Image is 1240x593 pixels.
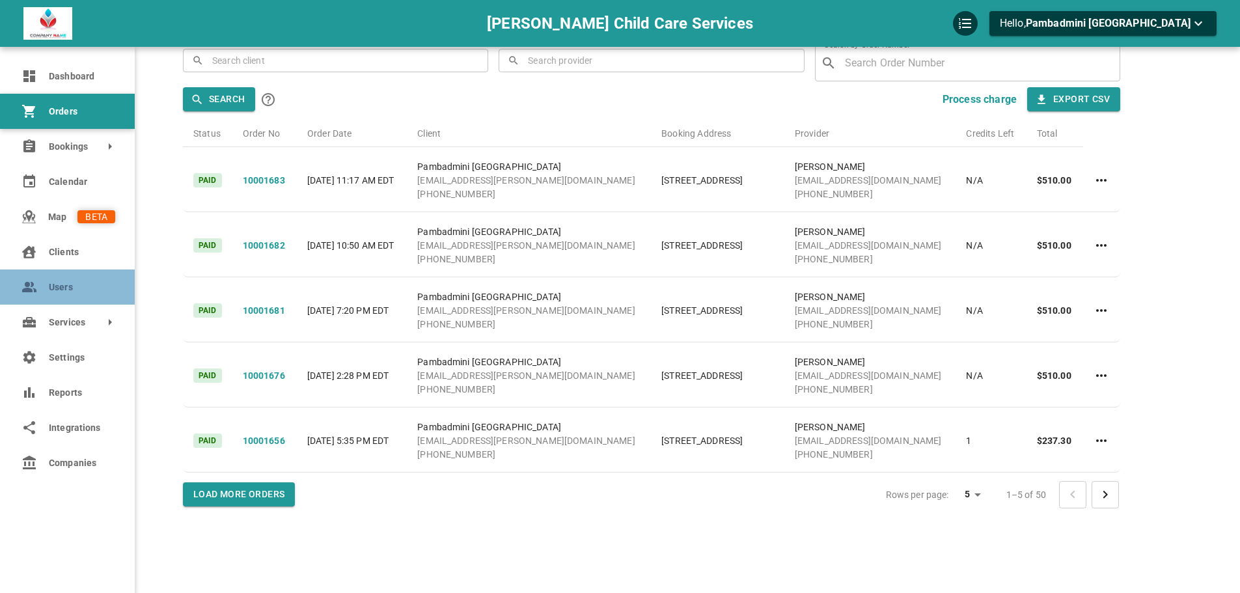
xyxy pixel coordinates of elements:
span: Pambadmini [GEOGRAPHIC_DATA] [1026,17,1191,29]
button: Go to next page [1092,481,1119,508]
p: [PERSON_NAME] [795,160,946,174]
p: [PHONE_NUMBER] [417,253,641,266]
p: 10001682 [243,239,286,253]
h6: [PERSON_NAME] Child Care Services [487,11,753,36]
p: [STREET_ADDRESS] [661,434,774,448]
span: Calendar [49,175,115,189]
p: Pambadmini [GEOGRAPHIC_DATA] [417,225,641,239]
p: [EMAIL_ADDRESS][DOMAIN_NAME] [795,434,946,448]
p: [EMAIL_ADDRESS][DOMAIN_NAME] [795,239,946,253]
span: $510.00 [1037,240,1071,251]
button: Hello,Pambadmini [GEOGRAPHIC_DATA] [989,11,1217,36]
p: [PHONE_NUMBER] [795,253,946,266]
p: [PERSON_NAME] [795,225,946,239]
p: [PHONE_NUMBER] [417,448,641,462]
button: Click the Search button to submit your search. All name/email searches are CASE SENSITIVE. To sea... [255,87,281,113]
p: N/A [966,369,1015,383]
p: [EMAIL_ADDRESS][PERSON_NAME][DOMAIN_NAME] [417,174,641,187]
p: Pambadmini [GEOGRAPHIC_DATA] [417,421,641,434]
span: Integrations [49,421,115,435]
th: Status [183,115,232,147]
p: Rows per page: [886,488,949,501]
p: [PERSON_NAME] [795,355,946,369]
span: Companies [49,456,115,470]
p: PAID [193,173,222,187]
p: [EMAIL_ADDRESS][PERSON_NAME][DOMAIN_NAME] [417,239,641,253]
span: Map [48,210,77,224]
a: Process charge [943,92,1017,107]
p: [EMAIL_ADDRESS][PERSON_NAME][DOMAIN_NAME] [417,434,641,448]
th: Provider [784,115,956,147]
p: PAID [193,368,222,383]
span: $237.30 [1037,435,1071,446]
p: [PHONE_NUMBER] [417,187,641,201]
p: 1 [966,434,1015,448]
th: Booking Address [651,115,784,147]
p: [EMAIL_ADDRESS][DOMAIN_NAME] [795,174,946,187]
button: Export CSV [1027,87,1120,111]
p: N/A [966,174,1015,187]
input: Search provider [525,49,795,72]
p: [EMAIL_ADDRESS][PERSON_NAME][DOMAIN_NAME] [417,304,641,318]
th: Order No [232,115,297,147]
input: Search Order Number [842,51,1114,76]
p: PAID [193,434,222,448]
p: Hello, [1000,16,1206,32]
span: BETA [77,210,115,224]
span: Reports [49,386,115,400]
p: Pambadmini [GEOGRAPHIC_DATA] [417,290,641,304]
p: [DATE] 11:17 AM EDT [307,174,396,187]
p: [PHONE_NUMBER] [795,318,946,331]
p: [EMAIL_ADDRESS][DOMAIN_NAME] [795,304,946,318]
p: [DATE] 10:50 AM EDT [307,239,396,253]
span: $510.00 [1037,175,1071,186]
p: [PHONE_NUMBER] [417,318,641,331]
button: Load More Orders [183,482,295,506]
p: [DATE] 2:28 PM EDT [307,369,396,383]
p: N/A [966,304,1015,318]
p: [PHONE_NUMBER] [795,187,946,201]
span: Clients [49,245,115,259]
span: Orders [49,105,115,118]
p: [PHONE_NUMBER] [795,448,946,462]
th: Credits Left [956,115,1026,147]
p: [PHONE_NUMBER] [417,383,641,396]
span: $510.00 [1037,305,1071,316]
p: [PERSON_NAME] [795,290,946,304]
span: Dashboard [49,70,115,83]
input: Search client [209,49,479,72]
p: Pambadmini [GEOGRAPHIC_DATA] [417,355,641,369]
th: Total [1026,115,1083,147]
p: Pambadmini [GEOGRAPHIC_DATA] [417,160,641,174]
p: 10001656 [243,434,286,448]
p: [DATE] 7:20 PM EDT [307,304,396,318]
p: N/A [966,239,1015,253]
b: Process charge [943,93,1017,105]
div: 5 [954,485,985,504]
p: 10001676 [243,369,286,383]
p: [EMAIL_ADDRESS][PERSON_NAME][DOMAIN_NAME] [417,369,641,383]
p: [EMAIL_ADDRESS][DOMAIN_NAME] [795,369,946,383]
th: Client [407,115,651,147]
span: Settings [49,351,115,365]
th: Order Date [297,115,407,147]
button: Search [183,87,255,111]
p: [STREET_ADDRESS] [661,239,774,253]
div: QuickStart Guide [953,11,978,36]
p: 10001681 [243,304,286,318]
p: PAID [193,303,222,318]
span: $510.00 [1037,370,1071,381]
p: [STREET_ADDRESS] [661,304,774,318]
p: [DATE] 5:35 PM EDT [307,434,396,448]
p: [PERSON_NAME] [795,421,946,434]
p: [STREET_ADDRESS] [661,174,774,187]
p: 1–5 of 50 [1006,488,1046,501]
span: Users [49,281,115,294]
p: [STREET_ADDRESS] [661,369,774,383]
img: company-logo [23,7,72,40]
p: [PHONE_NUMBER] [795,383,946,396]
p: PAID [193,238,222,253]
p: 10001683 [243,174,286,187]
label: Search by Order Number [824,39,909,50]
